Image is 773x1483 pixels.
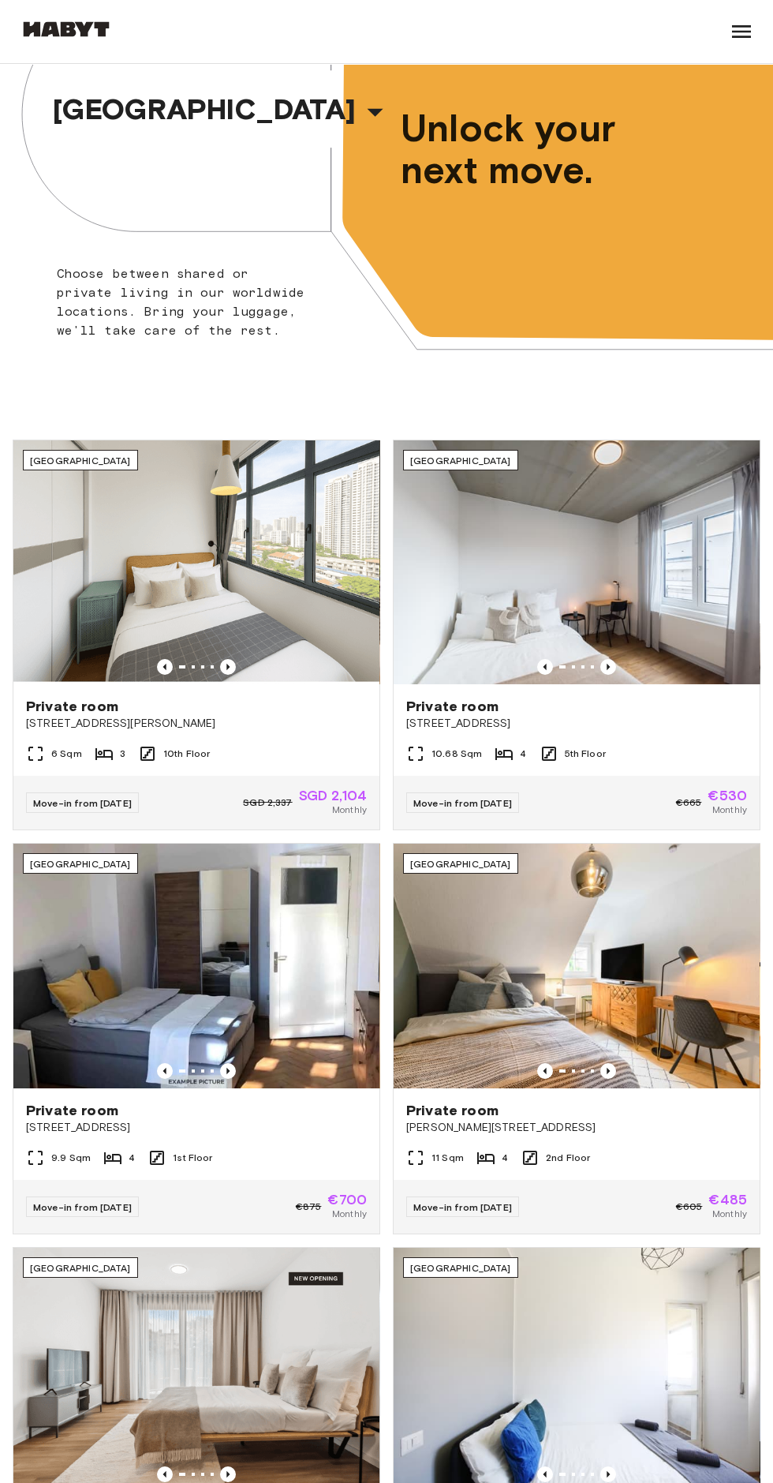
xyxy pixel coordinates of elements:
[565,747,606,761] span: 5th Floor
[410,1262,511,1274] span: [GEOGRAPHIC_DATA]
[708,788,747,803] span: €530
[13,843,380,1234] a: Marketing picture of unit DE-02-025-001-04HFPrevious imagePrevious image[GEOGRAPHIC_DATA]Private ...
[19,21,114,37] img: Habyt
[520,747,526,761] span: 4
[299,788,367,803] span: SGD 2,104
[413,1201,512,1213] span: Move-in from [DATE]
[53,92,357,125] span: [GEOGRAPHIC_DATA]
[600,1063,616,1079] button: Previous image
[600,1466,616,1482] button: Previous image
[220,1063,236,1079] button: Previous image
[26,1120,367,1136] span: [STREET_ADDRESS]
[173,1151,212,1165] span: 1st Floor
[26,716,367,732] span: [STREET_ADDRESS][PERSON_NAME]
[33,1201,132,1213] span: Move-in from [DATE]
[676,1200,703,1214] span: €605
[546,1151,590,1165] span: 2nd Floor
[30,455,131,466] span: [GEOGRAPHIC_DATA]
[30,858,131,870] span: [GEOGRAPHIC_DATA]
[47,76,401,143] button: [GEOGRAPHIC_DATA]
[13,844,379,1088] img: Marketing picture of unit DE-02-025-001-04HF
[26,1101,118,1120] span: Private room
[51,747,82,761] span: 6 Sqm
[600,659,616,675] button: Previous image
[120,747,125,761] span: 3
[26,697,118,716] span: Private room
[332,803,367,817] span: Monthly
[431,1151,464,1165] span: 11 Sqm
[30,1262,131,1274] span: [GEOGRAPHIC_DATA]
[537,659,553,675] button: Previous image
[413,797,512,809] span: Move-in from [DATE]
[327,1193,367,1207] span: €700
[393,843,760,1234] a: Marketing picture of unit DE-09-001-002-02HFPrevious imagePrevious image[GEOGRAPHIC_DATA]Private ...
[537,1063,553,1079] button: Previous image
[33,797,132,809] span: Move-in from [DATE]
[537,1466,553,1482] button: Previous image
[401,107,677,191] span: Unlock your next move.
[410,858,511,870] span: [GEOGRAPHIC_DATA]
[406,697,499,716] span: Private room
[220,1466,236,1482] button: Previous image
[394,440,760,684] img: Marketing picture of unit DE-04-037-026-03Q
[296,1200,322,1214] span: €875
[157,659,173,675] button: Previous image
[406,1120,747,1136] span: [PERSON_NAME][STREET_ADDRESS]
[502,1151,508,1165] span: 4
[157,1466,173,1482] button: Previous image
[712,803,747,817] span: Monthly
[157,1063,173,1079] button: Previous image
[13,440,379,684] img: Marketing picture of unit SG-01-116-001-02
[129,1151,135,1165] span: 4
[243,796,292,810] span: SGD 2,337
[410,455,511,466] span: [GEOGRAPHIC_DATA]
[406,716,747,732] span: [STREET_ADDRESS]
[220,659,236,675] button: Previous image
[431,747,482,761] span: 10.68 Sqm
[394,844,760,1088] img: Marketing picture of unit DE-09-001-002-02HF
[163,747,211,761] span: 10th Floor
[57,266,305,338] span: Choose between shared or private living in our worldwide locations. Bring your luggage, we'll tak...
[332,1207,367,1221] span: Monthly
[708,1193,747,1207] span: €485
[712,1207,747,1221] span: Monthly
[393,440,760,830] a: Marketing picture of unit DE-04-037-026-03QPrevious imagePrevious image[GEOGRAPHIC_DATA]Private r...
[676,796,702,810] span: €665
[13,440,380,830] a: Marketing picture of unit SG-01-116-001-02Previous imagePrevious image[GEOGRAPHIC_DATA]Private ro...
[51,1151,91,1165] span: 9.9 Sqm
[406,1101,499,1120] span: Private room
